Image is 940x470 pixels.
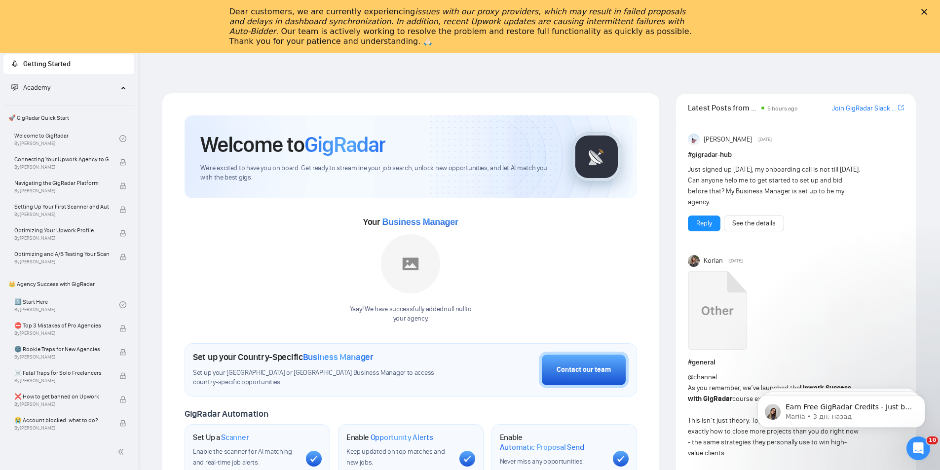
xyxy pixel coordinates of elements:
[119,159,126,166] span: lock
[557,364,611,375] div: Contact our team
[119,230,126,237] span: lock
[696,218,712,229] a: Reply
[371,433,433,442] span: Opportunity Alerts
[221,433,249,442] span: Scanner
[500,442,584,452] span: Automatic Proposal Send
[688,102,758,114] span: Latest Posts from the GigRadar Community
[767,105,798,112] span: 5 hours ago
[500,433,605,452] h1: Enable
[14,188,109,194] span: By [PERSON_NAME]
[906,436,930,460] iframe: Intercom live chat
[14,259,109,265] span: By [PERSON_NAME]
[732,218,776,229] a: See the details
[724,216,784,231] button: See the details
[229,7,695,46] div: Dear customers, we are currently experiencing . Our team is actively working to resolve the probl...
[927,436,938,444] span: 10
[14,154,109,164] span: Connecting Your Upwork Agency to GigRadar
[193,368,454,387] span: Set up your [GEOGRAPHIC_DATA] or [GEOGRAPHIC_DATA] Business Manager to access country-specific op...
[14,392,109,401] span: ❌ How to get banned on Upwork
[303,352,374,362] span: Business Manager
[14,128,119,149] a: Welcome to GigRadarBy[PERSON_NAME]
[14,178,109,188] span: Navigating the GigRadar Platform
[382,217,458,227] span: Business Manager
[688,255,700,267] img: Korlan
[229,7,686,36] i: issues with our proxy providers, which may result in failed proposals and delays in dashboard syn...
[704,134,752,145] span: [PERSON_NAME]
[500,457,584,466] span: Never miss any opportunities.
[346,447,445,467] span: Keep updated on top matches and new jobs.
[14,321,109,330] span: ⛔ Top 3 Mistakes of Pro Agencies
[688,134,700,145] img: Anisuzzaman Khan
[14,354,109,360] span: By [PERSON_NAME]
[119,253,126,260] span: lock
[193,352,374,362] h1: Set up your Country-Specific
[11,84,18,91] span: fund-projection-screen
[4,108,133,128] span: 🚀 GigRadar Quick Start
[200,164,556,182] span: We're excited to have you on board. Get ready to streamline your job search, unlock new opportuni...
[14,235,109,241] span: By [PERSON_NAME]
[119,349,126,356] span: lock
[832,103,896,114] a: Join GigRadar Slack Community
[14,425,109,431] span: By [PERSON_NAME]
[14,378,109,384] span: By [PERSON_NAME]
[119,325,126,332] span: lock
[4,274,133,294] span: 👑 Agency Success with GigRadar
[193,447,292,467] span: Enable the scanner for AI matching and real-time job alerts.
[119,301,126,308] span: check-circle
[688,373,717,381] span: @channel
[921,9,931,15] div: Закрыть
[23,83,50,92] span: Academy
[758,135,772,144] span: [DATE]
[14,401,109,407] span: By [PERSON_NAME]
[688,149,904,160] h1: # gigradar-hub
[688,216,720,231] button: Reply
[200,131,385,158] h1: Welcome to
[898,103,904,112] a: export
[898,104,904,111] span: export
[704,255,723,266] span: Korlan
[119,206,126,213] span: lock
[119,396,126,403] span: lock
[3,54,134,74] li: Getting Started
[119,420,126,427] span: lock
[381,234,440,293] img: placeholder.png
[117,447,127,457] span: double-left
[572,132,621,181] img: gigradar-logo.png
[14,415,109,425] span: 😭 Account blocked: what to do?
[14,330,109,336] span: By [PERSON_NAME]
[11,83,50,92] span: Academy
[14,225,109,235] span: Optimizing Your Upwork Profile
[350,314,472,324] p: your agency .
[11,60,18,67] span: rocket
[14,164,109,170] span: By [PERSON_NAME]
[350,305,472,324] div: Yaay! We have successfully added null null to
[119,372,126,379] span: lock
[304,131,385,158] span: GigRadar
[688,357,904,368] h1: # general
[729,256,743,265] span: [DATE]
[688,164,861,208] div: Just signed up [DATE], my onboarding call is not till [DATE]. Can anyone help me to get started t...
[14,368,109,378] span: ☠️ Fatal Traps for Solo Freelancers
[14,212,109,217] span: By [PERSON_NAME]
[14,294,119,316] a: 1️⃣ Start HereBy[PERSON_NAME]
[363,217,458,227] span: Your
[119,135,126,142] span: check-circle
[14,344,109,354] span: 🌚 Rookie Traps for New Agencies
[539,352,629,388] button: Contact our team
[193,433,249,442] h1: Set Up a
[119,182,126,189] span: lock
[23,60,71,68] span: Getting Started
[14,249,109,259] span: Optimizing and A/B Testing Your Scanner for Better Results
[743,374,940,443] iframe: Intercom notifications сообщение
[346,433,433,442] h1: Enable
[688,271,747,353] a: Upwork Success with GigRadar.mp4
[185,408,268,419] span: GigRadar Automation
[14,202,109,212] span: Setting Up Your First Scanner and Auto-Bidder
